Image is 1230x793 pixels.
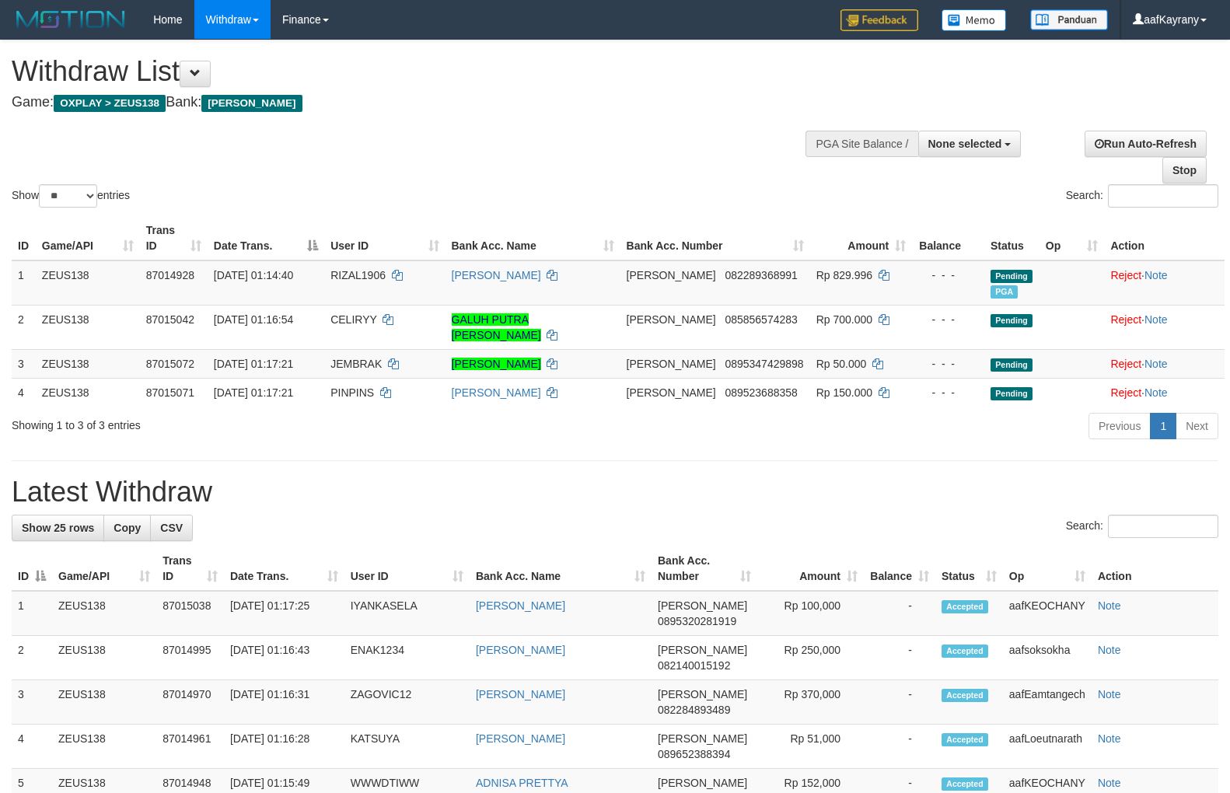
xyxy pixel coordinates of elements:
[658,777,747,789] span: [PERSON_NAME]
[1104,216,1225,260] th: Action
[12,95,805,110] h4: Game: Bank:
[39,184,97,208] select: Showentries
[658,644,747,656] span: [PERSON_NAME]
[1108,515,1218,538] input: Search:
[114,522,141,534] span: Copy
[344,636,470,680] td: ENAK1234
[103,515,151,541] a: Copy
[1098,688,1121,700] a: Note
[991,270,1033,283] span: Pending
[658,659,730,672] span: Copy 082140015192 to clipboard
[52,591,156,636] td: ZEUS138
[942,777,988,791] span: Accepted
[757,680,864,725] td: Rp 370,000
[330,269,386,281] span: RIZAL1906
[156,680,224,725] td: 87014970
[627,358,716,370] span: [PERSON_NAME]
[12,680,52,725] td: 3
[627,313,716,326] span: [PERSON_NAME]
[12,591,52,636] td: 1
[52,680,156,725] td: ZEUS138
[991,314,1033,327] span: Pending
[208,216,324,260] th: Date Trans.: activate to sort column descending
[620,216,810,260] th: Bank Acc. Number: activate to sort column ascending
[12,477,1218,508] h1: Latest Withdraw
[12,260,36,306] td: 1
[22,522,94,534] span: Show 25 rows
[816,386,872,399] span: Rp 150.000
[991,387,1033,400] span: Pending
[942,9,1007,31] img: Button%20Memo.svg
[36,216,140,260] th: Game/API: activate to sort column ascending
[725,313,797,326] span: Copy 085856574283 to clipboard
[1092,547,1218,591] th: Action
[1003,636,1092,680] td: aafsoksokha
[476,644,565,656] a: [PERSON_NAME]
[146,313,194,326] span: 87015042
[658,704,730,716] span: Copy 082284893489 to clipboard
[816,269,872,281] span: Rp 829.996
[12,378,36,407] td: 4
[344,591,470,636] td: IYANKASELA
[805,131,917,157] div: PGA Site Balance /
[146,358,194,370] span: 87015072
[725,358,803,370] span: Copy 0895347429898 to clipboard
[1003,725,1092,769] td: aafLoeutnarath
[344,680,470,725] td: ZAGOVIC12
[918,131,1022,157] button: None selected
[658,599,747,612] span: [PERSON_NAME]
[156,725,224,769] td: 87014961
[156,636,224,680] td: 87014995
[1003,680,1092,725] td: aafEamtangech
[942,733,988,746] span: Accepted
[476,688,565,700] a: [PERSON_NAME]
[757,591,864,636] td: Rp 100,000
[757,636,864,680] td: Rp 250,000
[36,260,140,306] td: ZEUS138
[1098,732,1121,745] a: Note
[1104,349,1225,378] td: ·
[146,386,194,399] span: 87015071
[757,547,864,591] th: Amount: activate to sort column ascending
[52,725,156,769] td: ZEUS138
[918,356,978,372] div: - - -
[942,645,988,658] span: Accepted
[12,349,36,378] td: 3
[918,312,978,327] div: - - -
[446,216,620,260] th: Bank Acc. Name: activate to sort column ascending
[1003,547,1092,591] th: Op: activate to sort column ascending
[1003,591,1092,636] td: aafKEOCHANY
[452,313,541,341] a: GALUH PUTRA [PERSON_NAME]
[156,591,224,636] td: 87015038
[224,547,344,591] th: Date Trans.: activate to sort column ascending
[452,386,541,399] a: [PERSON_NAME]
[1150,413,1176,439] a: 1
[810,216,913,260] th: Amount: activate to sort column ascending
[1110,269,1141,281] a: Reject
[12,636,52,680] td: 2
[12,56,805,87] h1: Withdraw List
[452,269,541,281] a: [PERSON_NAME]
[1104,378,1225,407] td: ·
[150,515,193,541] a: CSV
[627,386,716,399] span: [PERSON_NAME]
[1110,358,1141,370] a: Reject
[324,216,445,260] th: User ID: activate to sort column ascending
[54,95,166,112] span: OXPLAY > ZEUS138
[12,8,130,31] img: MOTION_logo.png
[1176,413,1218,439] a: Next
[224,725,344,769] td: [DATE] 01:16:28
[344,547,470,591] th: User ID: activate to sort column ascending
[658,732,747,745] span: [PERSON_NAME]
[12,547,52,591] th: ID: activate to sort column descending
[627,269,716,281] span: [PERSON_NAME]
[1110,313,1141,326] a: Reject
[991,285,1018,299] span: Marked by aafkaynarin
[330,358,382,370] span: JEMBRAK
[1104,260,1225,306] td: ·
[140,216,208,260] th: Trans ID: activate to sort column ascending
[330,386,374,399] span: PINPINS
[864,636,935,680] td: -
[214,313,293,326] span: [DATE] 01:16:54
[214,269,293,281] span: [DATE] 01:14:40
